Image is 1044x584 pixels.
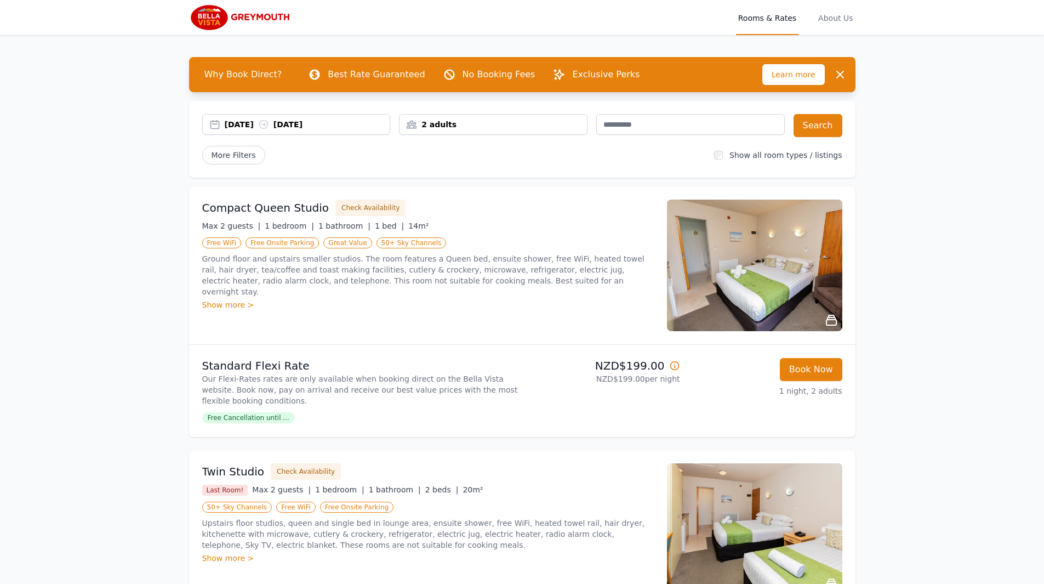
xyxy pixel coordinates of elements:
span: Free WiFi [276,502,316,513]
span: 1 bathroom | [318,222,370,230]
span: Free Onsite Parking [320,502,393,513]
span: More Filters [202,146,265,165]
p: 1 night, 2 adults [689,385,842,396]
p: No Booking Fees [463,68,535,81]
div: 2 adults [400,119,587,130]
p: Exclusive Perks [572,68,640,81]
div: Show more > [202,553,654,564]
p: Our Flexi-Rates rates are only available when booking direct on the Bella Vista website. Book now... [202,373,518,406]
span: Free WiFi [202,237,242,248]
div: Show more > [202,299,654,310]
span: 50+ Sky Channels [376,237,447,248]
span: Free Cancellation until ... [202,412,295,423]
img: Bella Vista Greymouth [189,4,294,31]
span: 1 bathroom | [369,485,421,494]
button: Book Now [780,358,842,381]
span: Max 2 guests | [252,485,311,494]
span: 2 beds | [425,485,459,494]
p: Best Rate Guaranteed [328,68,425,81]
span: Learn more [762,64,825,85]
span: Last Room! [202,485,248,496]
label: Show all room types / listings [729,151,842,160]
span: 1 bedroom | [265,222,314,230]
span: Great Value [323,237,372,248]
button: Check Availability [335,200,406,216]
span: Max 2 guests | [202,222,261,230]
p: NZD$199.00 per night [527,373,680,384]
span: 50+ Sky Channels [202,502,272,513]
span: Why Book Direct? [196,64,291,86]
h3: Compact Queen Studio [202,200,329,216]
p: Ground floor and upstairs smaller studios. The room features a Queen bed, ensuite shower, free Wi... [202,253,654,297]
div: [DATE] [DATE] [225,119,390,130]
p: Standard Flexi Rate [202,358,518,373]
span: 14m² [408,222,429,230]
span: 20m² [463,485,483,494]
button: Check Availability [271,463,341,480]
h3: Twin Studio [202,464,265,479]
p: NZD$199.00 [527,358,680,373]
button: Search [794,114,842,137]
span: Free Onsite Parking [246,237,319,248]
p: Upstairs floor studios, queen and single bed in lounge area, ensuite shower, free WiFi, heated to... [202,518,654,551]
span: 1 bed | [375,222,404,230]
span: 1 bedroom | [315,485,364,494]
